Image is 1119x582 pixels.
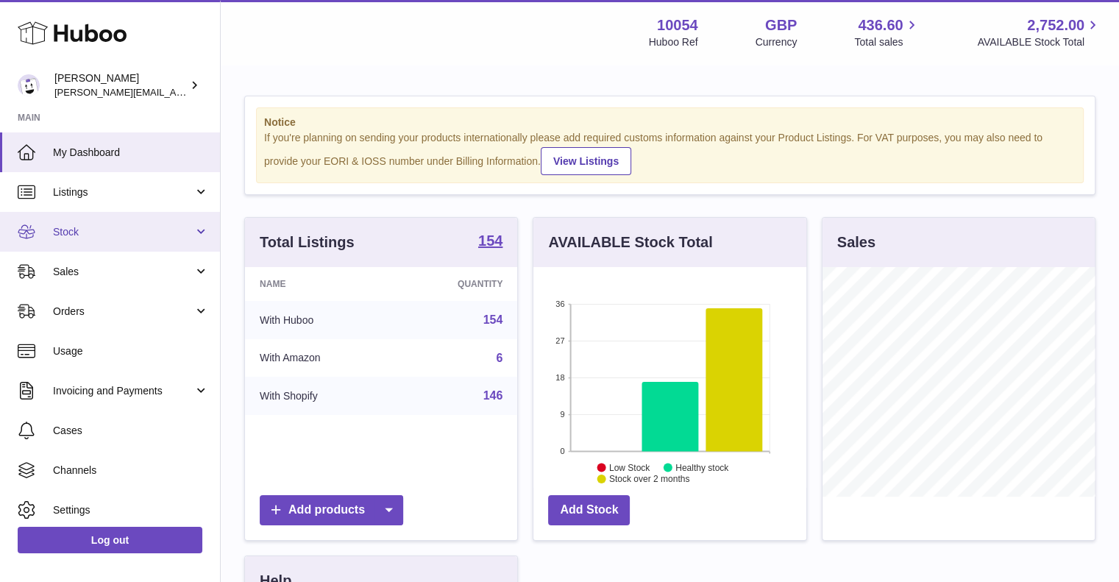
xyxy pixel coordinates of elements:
div: Huboo Ref [649,35,698,49]
text: 18 [556,373,565,382]
a: Add products [260,495,403,525]
text: Low Stock [609,462,650,472]
a: 6 [496,352,502,364]
text: Healthy stock [675,462,729,472]
span: Sales [53,265,193,279]
div: [PERSON_NAME] [54,71,187,99]
h3: AVAILABLE Stock Total [548,233,712,252]
text: 36 [556,299,565,308]
td: With Huboo [245,301,394,339]
span: Channels [53,464,209,478]
text: 0 [561,447,565,455]
span: Listings [53,185,193,199]
th: Quantity [394,267,518,301]
div: Currency [756,35,797,49]
span: My Dashboard [53,146,209,160]
td: With Amazon [245,339,394,377]
text: 27 [556,336,565,345]
a: View Listings [541,147,631,175]
text: 9 [561,410,565,419]
a: 154 [478,233,502,251]
span: Settings [53,503,209,517]
span: [PERSON_NAME][EMAIL_ADDRESS][DOMAIN_NAME] [54,86,295,98]
th: Name [245,267,394,301]
h3: Sales [837,233,875,252]
a: 154 [483,313,503,326]
strong: 10054 [657,15,698,35]
text: Stock over 2 months [609,474,689,484]
span: Usage [53,344,209,358]
span: 2,752.00 [1027,15,1084,35]
a: 2,752.00 AVAILABLE Stock Total [977,15,1101,49]
span: 436.60 [858,15,903,35]
img: luz@capsuline.com [18,74,40,96]
span: Stock [53,225,193,239]
a: 146 [483,389,503,402]
span: AVAILABLE Stock Total [977,35,1101,49]
span: Total sales [854,35,920,49]
div: If you're planning on sending your products internationally please add required customs informati... [264,131,1076,175]
strong: 154 [478,233,502,248]
a: Log out [18,527,202,553]
a: Add Stock [548,495,630,525]
strong: GBP [765,15,797,35]
span: Invoicing and Payments [53,384,193,398]
td: With Shopify [245,377,394,415]
span: Cases [53,424,209,438]
h3: Total Listings [260,233,355,252]
a: 436.60 Total sales [854,15,920,49]
strong: Notice [264,116,1076,129]
span: Orders [53,305,193,319]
